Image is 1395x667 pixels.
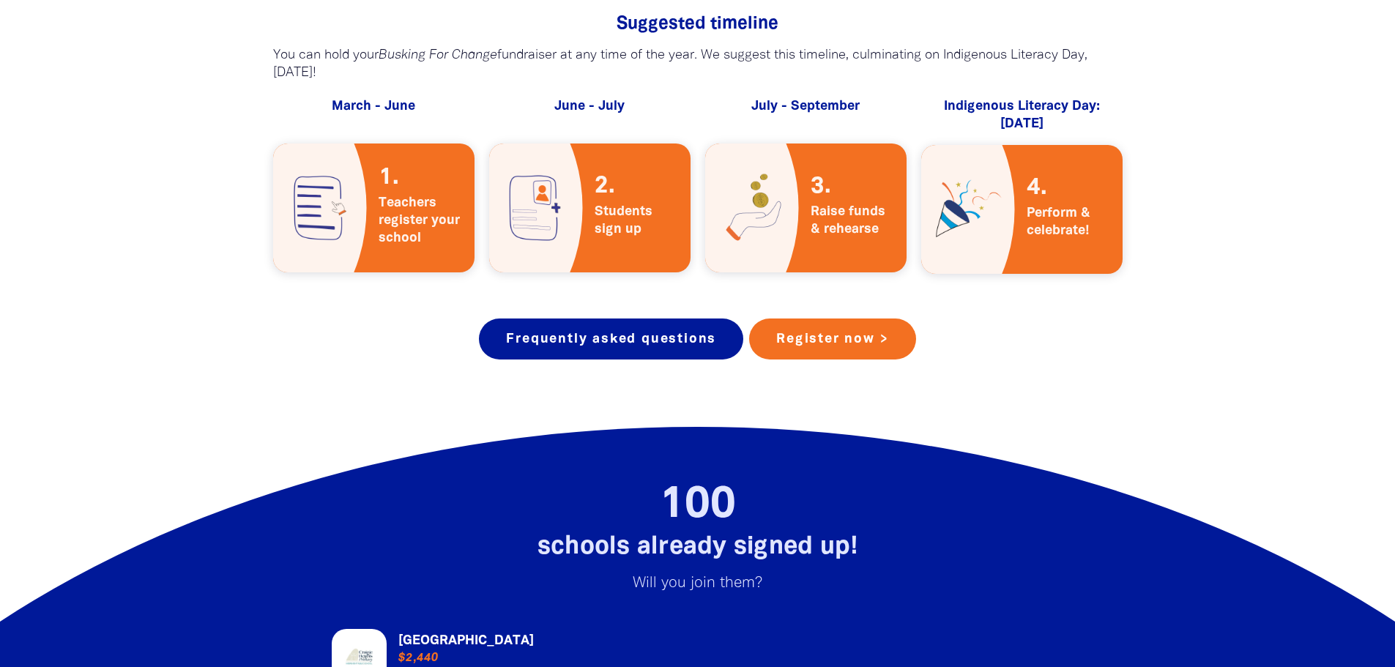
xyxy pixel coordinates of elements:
[921,145,1015,274] img: raisley-icons-celebrate-png-d9ba48.png
[489,144,583,272] img: raisley-icons-student-register-png-4ab5c4.png
[479,318,743,359] a: Frequently asked questions
[705,144,799,272] img: raisley-icons-donate-png-d2cf9a.png
[273,47,1123,82] p: You can hold your fundraiser at any time of the year. We suggest this timeline, culminating on In...
[332,100,415,112] span: March - June
[379,194,463,247] span: Teachers register your school
[749,318,915,359] a: Register now >
[273,144,367,272] img: raisley-icons-register-school-png-3732de.png
[595,203,679,238] span: Students sign up
[617,16,778,32] span: Suggested timeline
[537,536,858,559] span: schools already signed up!
[1027,204,1111,239] span: Perform & celebrate!
[489,144,691,272] a: Students sign up
[302,484,1093,528] h2: 100
[944,100,1100,130] span: Indigenous Literacy Day: [DATE]
[273,144,475,272] a: Teachers register your school
[302,575,1093,592] p: Will you join them?
[811,203,895,238] span: Raise funds & rehearse
[379,49,497,62] em: Busking For Change
[554,100,625,112] span: June - July
[751,100,860,112] span: July - September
